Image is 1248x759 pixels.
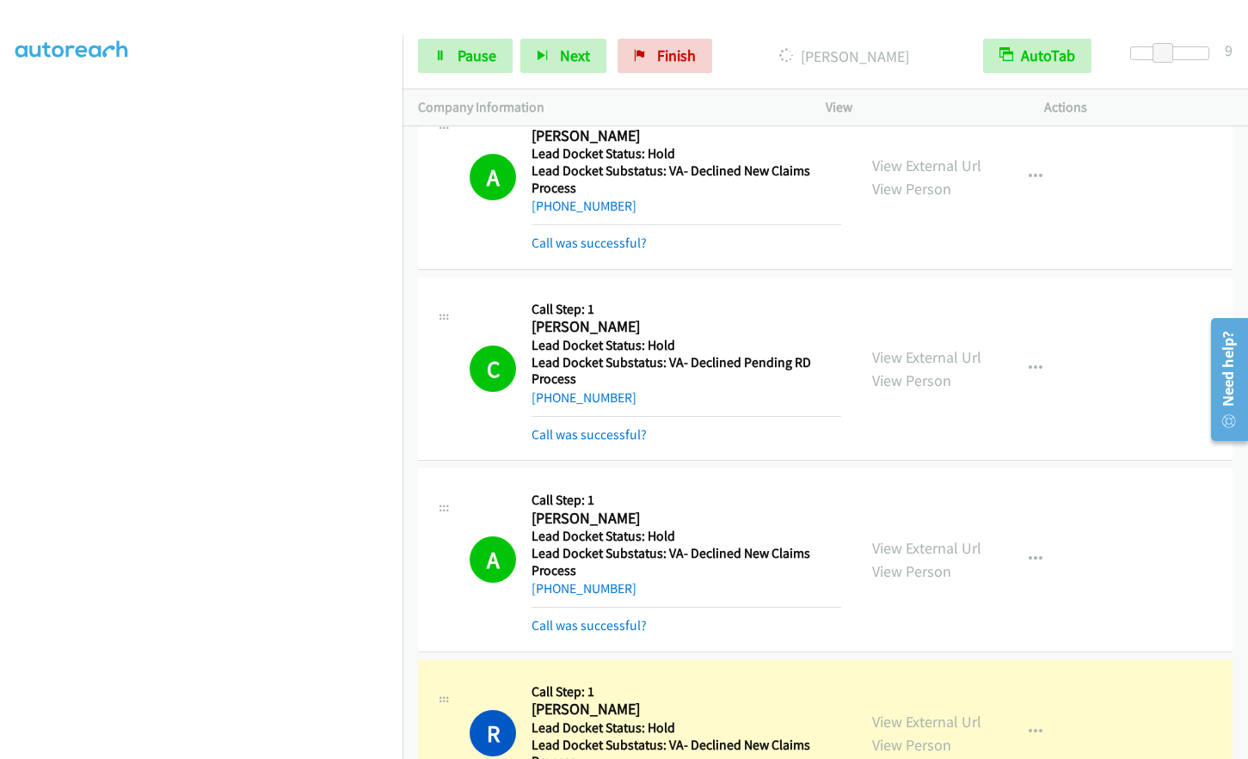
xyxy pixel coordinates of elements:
[470,536,516,583] h1: A
[532,389,636,406] a: [PHONE_NUMBER]
[532,719,841,737] h5: Lead Docket Status: Hold
[872,561,951,581] a: View Person
[618,39,712,73] a: Finish
[872,156,981,175] a: View External Url
[872,347,981,367] a: View External Url
[520,39,606,73] button: Next
[872,735,951,755] a: View Person
[532,301,841,318] h5: Call Step: 1
[1198,311,1248,448] iframe: Resource Center
[532,426,647,443] a: Call was successful?
[470,154,516,200] h1: A
[1225,39,1233,62] div: 9
[560,46,590,65] span: Next
[872,179,951,199] a: View Person
[872,370,951,390] a: View Person
[872,712,981,731] a: View External Url
[532,617,647,634] a: Call was successful?
[1044,97,1233,118] p: Actions
[532,509,841,529] h2: [PERSON_NAME]
[418,97,795,118] p: Company Information
[532,492,841,509] h5: Call Step: 1
[532,126,841,146] h2: [PERSON_NAME]
[826,97,1014,118] p: View
[532,354,841,388] h5: Lead Docket Substatus: VA- Declined Pending RD Process
[532,162,841,196] h5: Lead Docket Substatus: VA- Declined New Claims Process
[532,545,841,578] h5: Lead Docket Substatus: VA- Declined New Claims Process
[532,317,841,337] h2: [PERSON_NAME]
[470,710,516,756] h1: R
[532,700,841,719] h2: [PERSON_NAME]
[735,45,952,68] p: [PERSON_NAME]
[872,538,981,558] a: View External Url
[657,46,696,65] span: Finish
[532,145,841,162] h5: Lead Docket Status: Hold
[532,580,636,597] a: [PHONE_NUMBER]
[470,346,516,392] h1: C
[532,235,647,251] a: Call was successful?
[458,46,496,65] span: Pause
[532,198,636,214] a: [PHONE_NUMBER]
[532,337,841,354] h5: Lead Docket Status: Hold
[532,683,841,701] h5: Call Step: 1
[532,528,841,545] h5: Lead Docket Status: Hold
[983,39,1091,73] button: AutoTab
[418,39,513,73] a: Pause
